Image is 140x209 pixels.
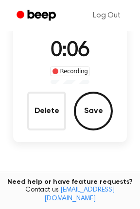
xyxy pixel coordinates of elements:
[10,6,65,25] a: Beep
[6,186,134,203] span: Contact us
[50,66,90,76] div: Recording
[27,92,66,130] button: Delete Audio Record
[74,92,113,130] button: Save Audio Record
[51,41,89,61] span: 0:06
[44,187,115,202] a: [EMAIL_ADDRESS][DOMAIN_NAME]
[83,4,130,27] a: Log Out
